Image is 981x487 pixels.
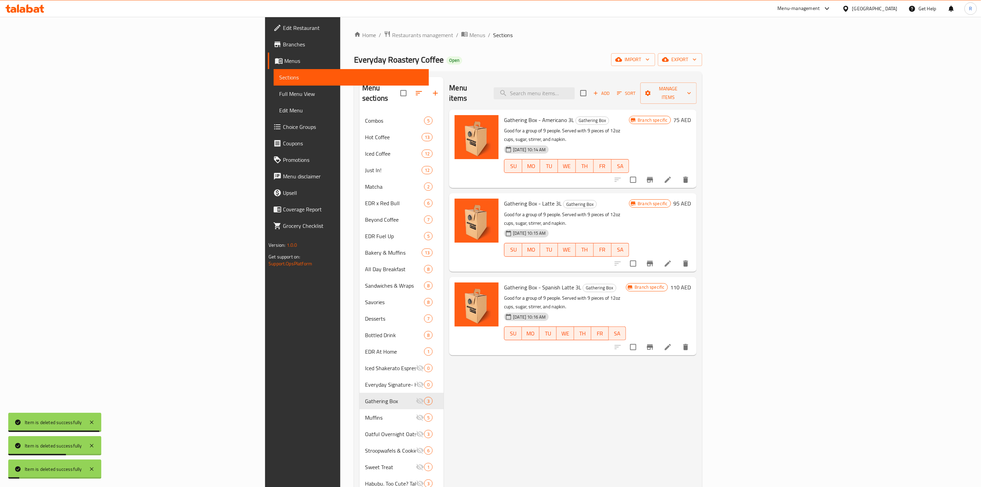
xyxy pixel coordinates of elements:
a: Coupons [268,135,429,152]
span: 1 [424,464,432,471]
span: Gathering Box - Americano 3L [504,115,574,125]
svg: Inactive section [416,430,424,438]
span: import [617,55,650,64]
div: items [424,265,433,273]
div: Iced Shakerato Espresso0 [360,360,444,376]
button: TU [540,159,558,173]
div: items [424,347,433,356]
span: MO [525,161,537,171]
span: Full Menu View [279,90,423,98]
button: Add section [427,85,444,101]
span: Version: [269,241,285,250]
button: SU [504,243,522,257]
div: All Day Breakfast [365,265,424,273]
span: Grocery Checklist [283,222,423,230]
span: 12 [422,167,432,174]
svg: Inactive section [416,463,424,471]
svg: Inactive section [416,380,424,389]
span: R [969,5,972,12]
span: MO [525,329,537,339]
div: items [424,182,433,191]
span: 12 [422,151,432,157]
button: TH [576,159,594,173]
a: Choice Groups [268,119,429,135]
span: Upsell [283,189,423,197]
p: Good for a group of 9 people. Served with 9 pieces of 12oz cups, sugar, stirrer, and napkin. [504,294,626,311]
span: Hot Coffee [365,133,422,141]
div: Item is deleted successfully [25,442,82,450]
span: 8 [424,299,432,306]
div: items [424,430,433,438]
span: 5 [424,414,432,421]
a: Full Menu View [274,86,429,102]
nav: breadcrumb [354,31,702,40]
div: items [424,232,433,240]
div: items [424,463,433,471]
div: items [424,199,433,207]
div: Sweet Treat [365,463,416,471]
span: SU [507,329,519,339]
span: Add [592,89,611,97]
img: Gathering Box - Latte 3L [455,199,499,243]
span: 6 [424,200,432,207]
a: Menu disclaimer [268,168,429,185]
div: Hot Coffee13 [360,129,444,145]
span: WE [561,245,573,255]
button: Sort [615,88,638,99]
span: TH [579,245,591,255]
img: Gathering Box - Spanish Latte 3L [455,283,499,326]
span: Menus [469,31,485,39]
div: Bakery & Muffins [365,248,422,257]
div: Everyday Signature- Hot [365,380,416,389]
span: Get support on: [269,252,300,261]
h2: Menu items [449,83,485,103]
div: Sandwiches & Wraps [365,281,424,290]
div: items [424,364,433,372]
span: FR [594,329,606,339]
button: FR [594,243,612,257]
div: EDR At Home [365,347,424,356]
div: All Day Breakfast8 [360,261,444,277]
div: Beyond Coffee [365,215,424,224]
span: Sort [617,89,636,97]
div: Muffins5 [360,409,444,426]
span: Sections [279,73,423,81]
span: TU [543,245,555,255]
div: Just In!12 [360,162,444,178]
span: EDR x Red Bull [365,199,424,207]
div: Stroopwafels & Cookies6 [360,442,444,459]
span: 5 [424,233,432,240]
span: TH [579,161,591,171]
div: items [424,117,433,125]
span: 13 [422,250,432,256]
button: SA [609,326,626,340]
span: 1.0.0 [287,241,297,250]
div: Gathering Box3 [360,393,444,409]
span: 3 [424,431,432,438]
span: Manage items [646,85,691,102]
span: Iced Coffee [365,150,422,158]
span: Menus [284,57,423,65]
button: TU [540,243,558,257]
a: Promotions [268,152,429,168]
button: Branch-specific-item [642,171,658,188]
span: Edit Restaurant [283,24,423,32]
span: 6 [424,447,432,454]
button: delete [677,171,694,188]
svg: Inactive section [416,364,424,372]
span: [DATE] 10:16 AM [510,314,548,320]
span: Coverage Report [283,205,423,213]
span: Branch specific [632,284,667,290]
div: EDR Fuel Up [365,232,424,240]
div: items [424,446,433,455]
svg: Inactive section [416,446,424,455]
h6: 95 AED [674,199,691,208]
div: Stroopwafels & Cookies [365,446,416,455]
li: / [456,31,458,39]
div: Savories8 [360,294,444,310]
button: WE [558,243,576,257]
div: Bakery & Muffins13 [360,244,444,261]
span: 3 [424,398,432,405]
span: TH [577,329,589,339]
